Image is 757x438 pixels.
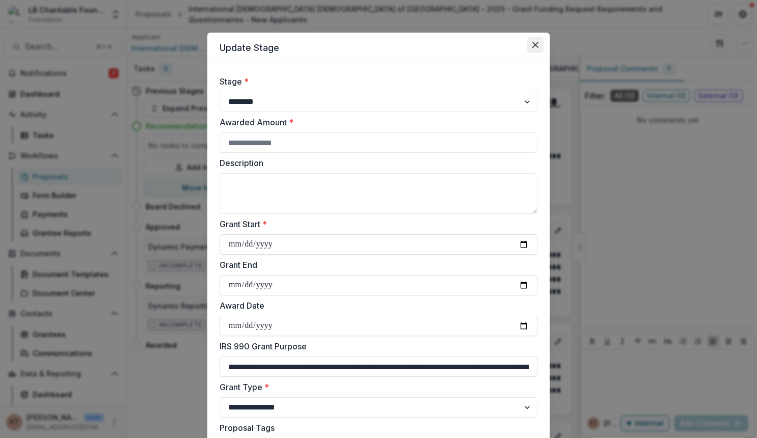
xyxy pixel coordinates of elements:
label: Proposal Tags [220,422,531,434]
label: Grant Start [220,218,531,230]
label: IRS 990 Grant Purpose [220,340,531,352]
label: Award Date [220,299,531,312]
label: Grant Type [220,381,531,393]
label: Description [220,157,531,169]
button: Close [527,37,544,53]
label: Stage [220,75,531,88]
label: Awarded Amount [220,116,531,128]
label: Grant End [220,259,531,271]
header: Update Stage [207,33,550,63]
